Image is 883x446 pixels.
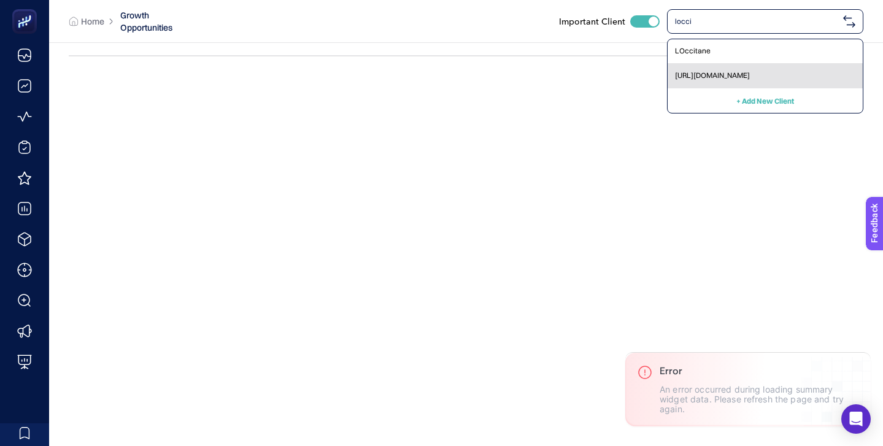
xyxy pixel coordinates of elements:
img: svg%3e [843,15,855,28]
h3: Error [660,365,858,377]
span: Home [81,15,104,28]
input: https://www.herbaderm.com/ [675,17,838,26]
span: Growth Opportunities [120,9,182,34]
span: [URL][DOMAIN_NAME] [675,71,750,80]
span: Feedback [7,4,47,13]
button: + Add New Client [736,93,794,108]
span: Important Client [559,15,625,28]
p: An error occurred during loading summary widget data. Please refresh the page and try again. [660,385,858,414]
span: LOccitane [675,46,711,56]
span: + Add New Client [736,96,794,106]
div: Open Intercom Messenger [841,404,871,434]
